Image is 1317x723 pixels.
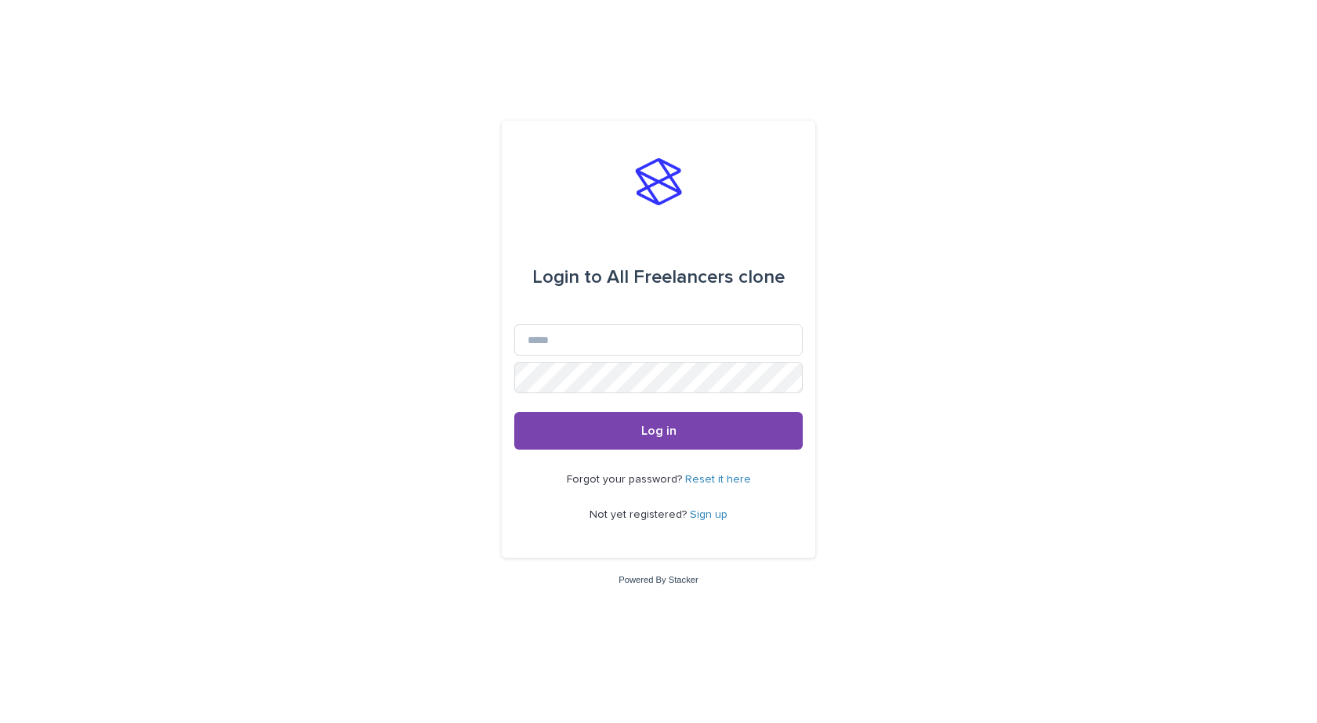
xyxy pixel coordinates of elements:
[532,255,785,299] div: All Freelancers clone
[685,474,751,485] a: Reset it here
[619,575,698,584] a: Powered By Stacker
[567,474,685,485] span: Forgot your password?
[641,425,677,437] span: Log in
[532,268,602,287] span: Login to
[514,412,803,450] button: Log in
[635,158,682,205] img: stacker-logo-s-only.png
[690,509,727,520] a: Sign up
[590,509,690,520] span: Not yet registered?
